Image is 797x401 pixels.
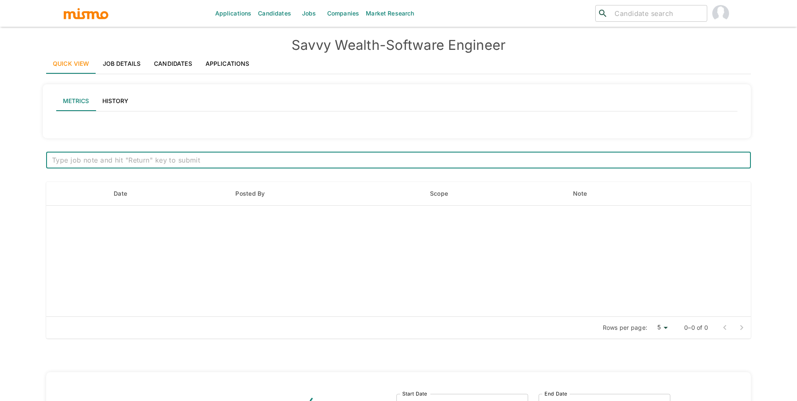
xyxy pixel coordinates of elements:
[651,321,671,334] div: 5
[544,390,567,397] label: End Date
[46,182,751,317] table: enhanced table
[63,7,109,20] img: logo
[199,54,256,74] a: Applications
[96,54,148,74] a: Job Details
[611,8,703,19] input: Candidate search
[423,182,566,206] th: Scope
[147,54,199,74] a: Candidates
[46,37,751,54] h4: Savvy Wealth - Software Engineer
[46,54,96,74] a: Quick View
[712,5,729,22] img: Maria Lujan Ciommo
[402,390,427,397] label: Start Date
[566,182,690,206] th: Note
[56,91,737,111] div: lab API tabs example
[603,323,648,332] p: Rows per page:
[56,91,96,111] button: Metrics
[684,323,708,332] p: 0–0 of 0
[229,182,423,206] th: Posted By
[96,91,135,111] button: History
[107,182,229,206] th: Date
